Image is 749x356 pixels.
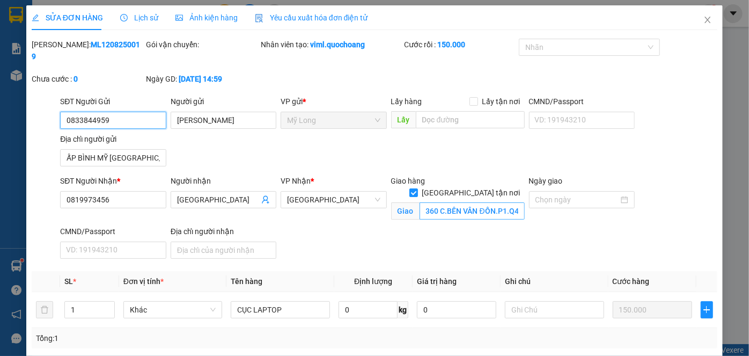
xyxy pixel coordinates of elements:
button: Close [693,5,723,35]
b: [DATE] 14:59 [179,75,223,83]
span: Lấy hàng [391,97,422,106]
input: Giao tận nơi [420,202,525,220]
div: Người nhận [171,175,276,187]
div: Tổng: 1 [36,332,290,344]
span: close [703,16,712,24]
div: CMND/Passport [529,96,635,107]
input: Ngày giao [535,194,619,206]
button: delete [36,301,53,318]
span: edit [32,14,39,21]
div: Người gửi [171,96,276,107]
div: SĐT Người Gửi [60,96,166,107]
span: Lấy tận nơi [478,96,525,107]
span: Lấy [391,111,416,128]
span: Mỹ Long [287,112,380,128]
span: Giao hàng [391,177,425,185]
span: Giá trị hàng [417,277,457,286]
span: Ảnh kiện hàng [175,13,238,22]
button: plus [701,301,714,318]
div: Chưa cước : [32,73,144,85]
div: SĐT Người Nhận [60,175,166,187]
th: Ghi chú [501,271,608,292]
div: Gói vận chuyển: [146,39,259,50]
span: kg [398,301,408,318]
span: plus [701,306,713,314]
input: Ghi Chú [505,301,604,318]
label: Ngày giao [529,177,563,185]
input: Địa chỉ của người nhận [171,242,276,259]
input: 0 [613,301,692,318]
span: Cước hàng [613,277,650,286]
span: SỬA ĐƠN HÀNG [32,13,103,22]
span: Sài Gòn [287,192,380,208]
span: clock-circle [120,14,128,21]
div: VP gửi [281,96,386,107]
div: CMND/Passport [60,226,166,237]
b: viml.quochoang [310,40,365,49]
div: Cước rồi : [404,39,517,50]
span: Đơn vị tính [123,277,164,286]
div: Nhân viên tạo: [261,39,402,50]
span: Lịch sử [120,13,158,22]
span: Yêu cầu xuất hóa đơn điện tử [255,13,368,22]
div: Ngày GD: [146,73,259,85]
input: VD: Bàn, Ghế [231,301,330,318]
span: user-add [261,195,270,204]
input: Địa chỉ của người gửi [60,149,166,166]
span: VP Nhận [281,177,311,185]
img: icon [255,14,263,23]
span: Định lượng [354,277,392,286]
span: picture [175,14,183,21]
span: Tên hàng [231,277,262,286]
div: Địa chỉ người gửi [60,133,166,145]
div: Địa chỉ người nhận [171,226,276,237]
span: [GEOGRAPHIC_DATA] tận nơi [418,187,525,199]
b: 150.000 [437,40,465,49]
span: SL [64,277,73,286]
div: [PERSON_NAME]: [32,39,144,62]
span: Giao [391,202,420,220]
b: 0 [74,75,78,83]
input: Dọc đường [416,111,525,128]
span: Khác [130,302,216,318]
